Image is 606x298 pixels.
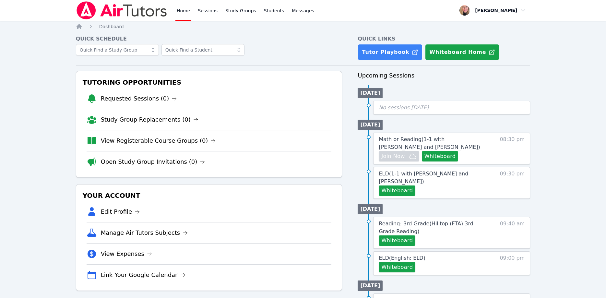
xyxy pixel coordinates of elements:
a: Open Study Group Invitations (0) [101,157,205,166]
span: No sessions [DATE] [379,104,429,111]
img: Air Tutors [76,1,168,19]
span: Messages [292,7,314,14]
button: Whiteboard [379,262,415,272]
a: ELD(English: ELD) [379,254,425,262]
span: 09:30 pm [500,170,525,196]
a: View Expenses [101,249,152,258]
a: Dashboard [99,23,124,30]
span: ELD ( English: ELD ) [379,255,425,261]
li: [DATE] [358,88,383,98]
span: Math or Reading ( 1-1 with [PERSON_NAME] and [PERSON_NAME] ) [379,136,480,150]
span: Dashboard [99,24,124,29]
span: Reading: 3rd Grade ( Hilltop (FTA) 3rd Grade Reading ) [379,221,473,234]
h3: Tutoring Opportunities [81,77,337,88]
a: View Registerable Course Groups (0) [101,136,216,145]
a: Manage Air Tutors Subjects [101,228,188,237]
nav: Breadcrumb [76,23,530,30]
span: 09:00 pm [500,254,525,272]
a: Link Your Google Calendar [101,270,185,280]
li: [DATE] [358,280,383,291]
a: Requested Sessions (0) [101,94,177,103]
span: 08:30 pm [500,136,525,161]
a: Tutor Playbook [358,44,422,60]
a: Reading: 3rd Grade(Hilltop (FTA) 3rd Grade Reading) [379,220,488,235]
button: Join Now [379,151,419,161]
span: ELD ( 1-1 with [PERSON_NAME] and [PERSON_NAME] ) [379,171,468,185]
li: [DATE] [358,120,383,130]
a: Edit Profile [101,207,140,216]
button: Whiteboard Home [425,44,499,60]
span: 09:40 am [500,220,525,246]
h3: Your Account [81,190,337,201]
h4: Quick Links [358,35,530,43]
h3: Upcoming Sessions [358,71,530,80]
li: [DATE] [358,204,383,214]
a: ELD(1-1 with [PERSON_NAME] and [PERSON_NAME]) [379,170,488,185]
button: Whiteboard [379,235,415,246]
h4: Quick Schedule [76,35,342,43]
input: Quick Find a Student [161,44,244,56]
a: Math or Reading(1-1 with [PERSON_NAME] and [PERSON_NAME]) [379,136,488,151]
input: Quick Find a Study Group [76,44,159,56]
button: Whiteboard [379,185,415,196]
button: Whiteboard [422,151,458,161]
a: Study Group Replacements (0) [101,115,198,124]
span: Join Now [381,152,405,160]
